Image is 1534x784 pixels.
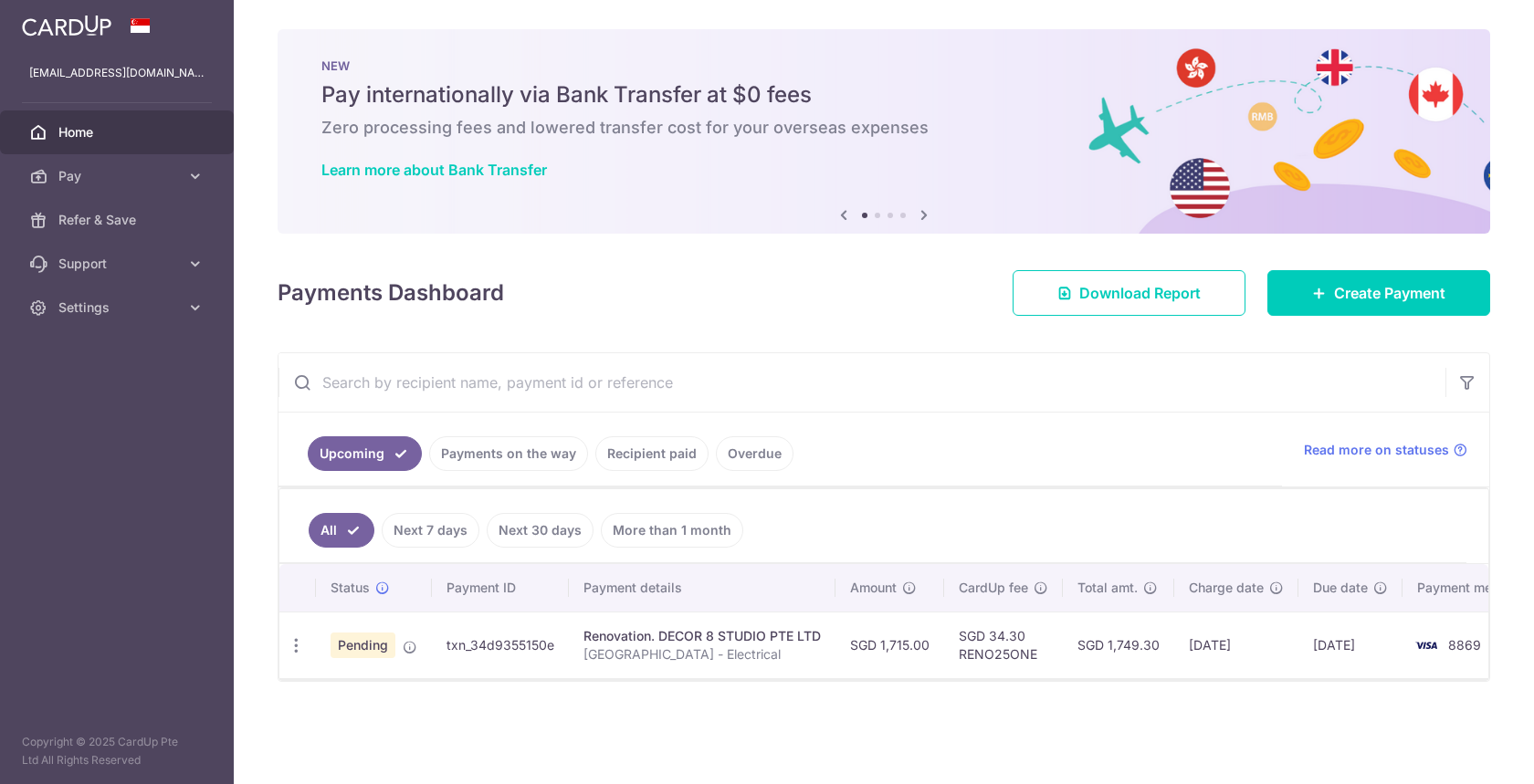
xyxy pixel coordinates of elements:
td: SGD 34.30 RENO25ONE [944,612,1063,678]
a: Download Report [1013,270,1245,316]
input: Search by recipient name, payment id or reference [278,353,1445,412]
p: NEW [321,58,1446,73]
td: [DATE] [1174,612,1298,678]
span: Download Report [1079,282,1201,304]
a: Next 30 days [487,513,594,548]
a: Recipient paid [595,436,709,471]
h4: Payments Dashboard [278,277,504,309]
span: Read more on statuses [1304,441,1449,459]
a: Learn more about Bank Transfer [321,161,547,179]
td: SGD 1,749.30 [1063,612,1174,678]
span: Total amt. [1077,579,1138,597]
td: txn_34d9355150e [432,612,569,678]
a: All [309,513,374,548]
p: [GEOGRAPHIC_DATA] - Electrical [583,645,821,664]
a: Next 7 days [382,513,479,548]
a: Payments on the way [429,436,588,471]
a: Read more on statuses [1304,441,1467,459]
span: Settings [58,298,179,317]
h6: Zero processing fees and lowered transfer cost for your overseas expenses [321,117,1446,139]
img: Bank transfer banner [278,29,1490,234]
td: SGD 1,715.00 [835,612,944,678]
span: Create Payment [1334,282,1445,304]
h5: Pay internationally via Bank Transfer at $0 fees [321,80,1446,110]
a: Create Payment [1267,270,1490,316]
span: Home [58,123,179,141]
td: [DATE] [1298,612,1403,678]
a: Upcoming [308,436,422,471]
img: CardUp [22,15,111,37]
p: [EMAIL_ADDRESS][DOMAIN_NAME] [29,64,205,82]
span: Due date [1313,579,1368,597]
span: CardUp fee [959,579,1028,597]
span: Pending [331,632,395,658]
span: Amount [850,579,897,597]
span: Charge date [1189,579,1264,597]
span: Refer & Save [58,211,179,229]
img: Bank Card [1408,634,1445,656]
span: Status [331,579,370,597]
div: Renovation. DECOR 8 STUDIO PTE LTD [583,627,821,645]
th: Payment details [569,564,835,612]
span: Support [58,255,179,273]
a: More than 1 month [601,513,743,548]
span: Pay [58,167,179,185]
th: Payment ID [432,564,569,612]
span: 8869 [1448,637,1481,653]
a: Overdue [716,436,793,471]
